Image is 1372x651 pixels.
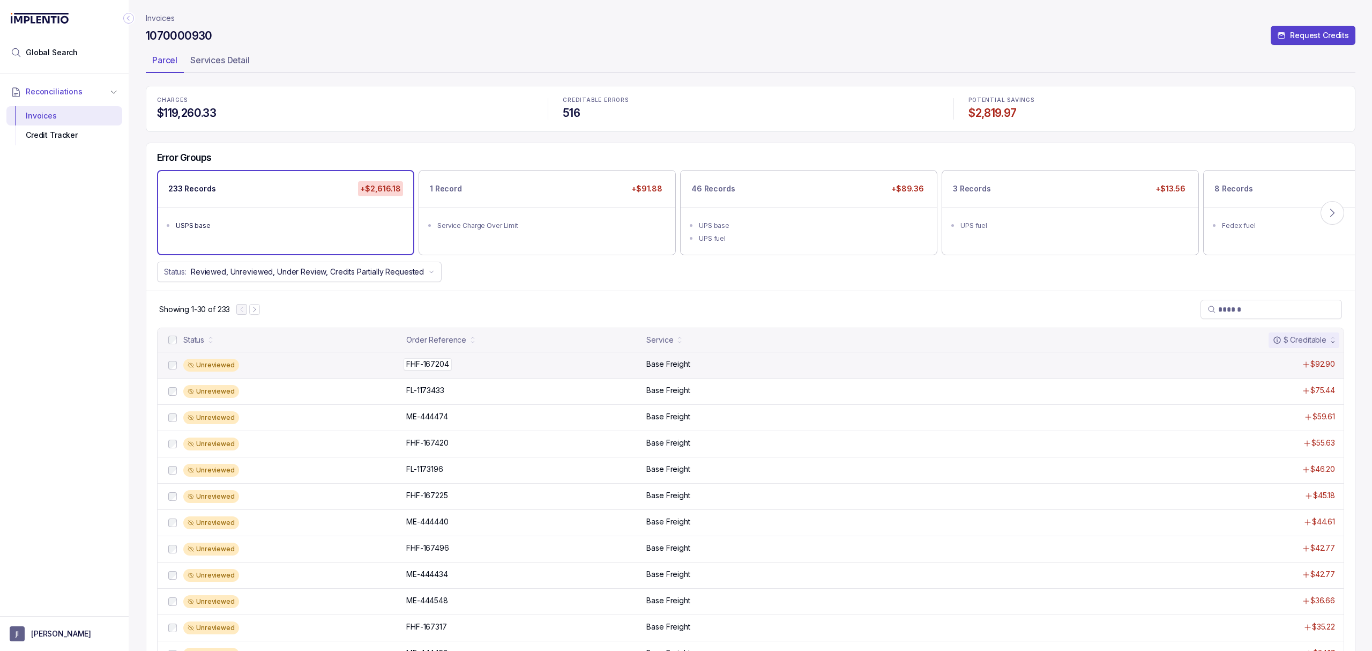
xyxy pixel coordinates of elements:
p: +$89.36 [889,181,926,196]
input: checkbox-checkbox [168,597,177,606]
p: FHF-167317 [406,622,447,632]
p: Reviewed, Unreviewed, Under Review, Credits Partially Requested [191,267,424,277]
p: POTENTIAL SAVINGS [968,97,1344,103]
p: 3 Records [953,183,991,194]
p: ME-444548 [406,595,448,606]
div: Service [646,335,673,345]
p: Base Freight [646,359,690,369]
p: $36.66 [1310,595,1335,606]
p: ME-444474 [406,411,448,422]
p: FHF-167204 [404,358,452,370]
div: Unreviewed [183,411,239,424]
p: ME-444434 [406,569,448,580]
div: Unreviewed [183,516,239,529]
div: Reconciliations [6,104,122,147]
p: Base Freight [646,622,690,632]
button: Request Credits [1271,26,1355,45]
h4: 516 [563,106,938,121]
input: checkbox-checkbox [168,571,177,580]
div: Unreviewed [183,543,239,556]
div: Unreviewed [183,595,239,608]
p: FHF-167496 [406,543,449,553]
p: Parcel [152,54,177,66]
p: Base Freight [646,411,690,422]
p: [PERSON_NAME] [31,628,91,639]
h4: $2,819.97 [968,106,1344,121]
p: Base Freight [646,490,690,501]
button: Next Page [249,304,260,315]
div: UPS fuel [699,233,925,244]
span: User initials [10,626,25,641]
input: checkbox-checkbox [168,413,177,422]
p: Showing 1-30 of 233 [159,304,230,315]
p: $55.63 [1311,438,1335,448]
p: $42.77 [1310,543,1335,553]
input: checkbox-checkbox [168,440,177,448]
div: Collapse Icon [122,12,135,25]
p: ME-444440 [406,516,449,527]
p: $46.20 [1310,464,1335,475]
div: $ Creditable [1273,335,1326,345]
p: Status: [164,267,187,277]
input: checkbox-checkbox [168,387,177,396]
input: checkbox-checkbox [168,466,177,475]
nav: breadcrumb [146,13,175,24]
p: 8 Records [1214,183,1253,194]
p: FL-1173196 [406,464,443,475]
div: Unreviewed [183,359,239,372]
p: $75.44 [1310,385,1335,396]
p: $42.77 [1310,569,1335,580]
ul: Tab Group [146,51,1355,73]
p: Base Freight [646,464,690,475]
h4: $119,260.33 [157,106,533,121]
p: CREDITABLE ERRORS [563,97,938,103]
input: checkbox-checkbox [168,361,177,369]
p: 233 Records [168,183,215,194]
p: $45.18 [1313,490,1335,501]
p: +$91.88 [629,181,665,196]
button: User initials[PERSON_NAME] [10,626,119,641]
div: Service Charge Over Limit [437,220,663,231]
p: Base Freight [646,438,690,448]
div: Unreviewed [183,569,239,582]
div: Status [183,335,204,345]
input: checkbox-checkbox [168,336,177,344]
button: Reconciliations [6,80,122,103]
p: +$2,616.18 [358,181,403,196]
p: $92.90 [1310,359,1335,369]
li: Tab Parcel [146,51,184,73]
p: Base Freight [646,595,690,606]
p: FL-1173433 [406,385,444,396]
p: +$13.56 [1153,181,1188,196]
p: Base Freight [646,543,690,553]
p: $44.61 [1312,516,1335,527]
div: Unreviewed [183,438,239,450]
p: $35.22 [1312,622,1335,632]
div: UPS fuel [960,220,1187,231]
h5: Error Groups [157,152,212,164]
p: Base Freight [646,516,690,527]
input: checkbox-checkbox [168,492,177,501]
p: CHARGES [157,97,533,103]
li: Tab Services Detail [184,51,256,73]
input: checkbox-checkbox [168,519,177,527]
p: 1 Record [430,183,462,194]
p: FHF-167420 [406,438,449,448]
p: 46 Records [691,183,735,194]
div: USPS base [176,220,402,231]
input: checkbox-checkbox [168,624,177,632]
span: Reconciliations [26,86,83,97]
div: Remaining page entries [159,304,230,315]
h4: 1070000930 [146,28,212,43]
p: Services Detail [190,54,250,66]
div: UPS base [699,220,925,231]
div: Invoices [15,106,114,125]
p: Request Credits [1290,30,1349,41]
p: $59.61 [1313,411,1335,422]
button: Status:Reviewed, Unreviewed, Under Review, Credits Partially Requested [157,262,442,282]
p: Base Freight [646,385,690,396]
div: Unreviewed [183,622,239,634]
a: Invoices [146,13,175,24]
span: Global Search [26,47,78,58]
